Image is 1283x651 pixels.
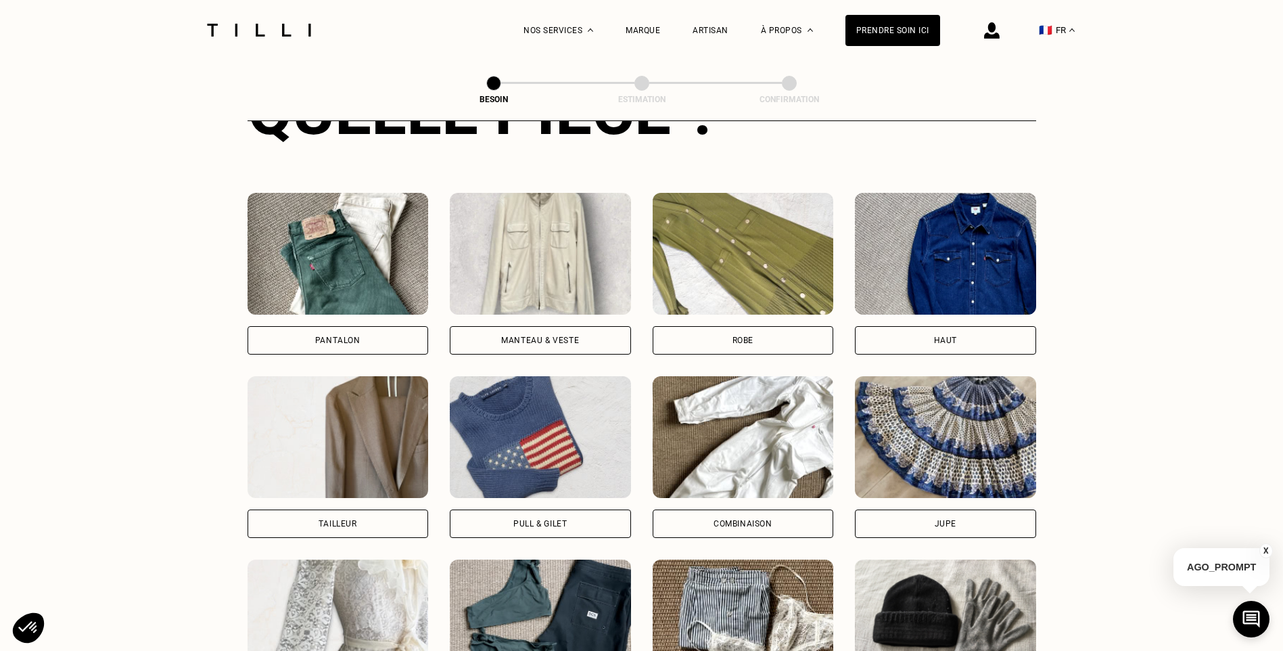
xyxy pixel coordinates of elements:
[855,376,1036,498] img: Tilli retouche votre Jupe
[501,336,579,344] div: Manteau & Veste
[855,193,1036,315] img: Tilli retouche votre Haut
[588,28,593,32] img: Menu déroulant
[626,26,660,35] a: Marque
[722,95,857,104] div: Confirmation
[1173,548,1269,586] p: AGO_PROMPT
[450,193,631,315] img: Tilli retouche votre Manteau & Veste
[248,376,429,498] img: Tilli retouche votre Tailleur
[693,26,728,35] a: Artisan
[808,28,813,32] img: Menu déroulant à propos
[513,520,567,528] div: Pull & gilet
[574,95,709,104] div: Estimation
[1259,543,1273,558] button: X
[653,193,834,315] img: Tilli retouche votre Robe
[315,336,360,344] div: Pantalon
[714,520,772,528] div: Combinaison
[1069,28,1075,32] img: menu déroulant
[845,15,940,46] a: Prendre soin ici
[426,95,561,104] div: Besoin
[450,376,631,498] img: Tilli retouche votre Pull & gilet
[248,193,429,315] img: Tilli retouche votre Pantalon
[732,336,753,344] div: Robe
[934,336,957,344] div: Haut
[202,24,316,37] img: Logo du service de couturière Tilli
[1039,24,1052,37] span: 🇫🇷
[319,520,357,528] div: Tailleur
[653,376,834,498] img: Tilli retouche votre Combinaison
[935,520,956,528] div: Jupe
[984,22,1000,39] img: icône connexion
